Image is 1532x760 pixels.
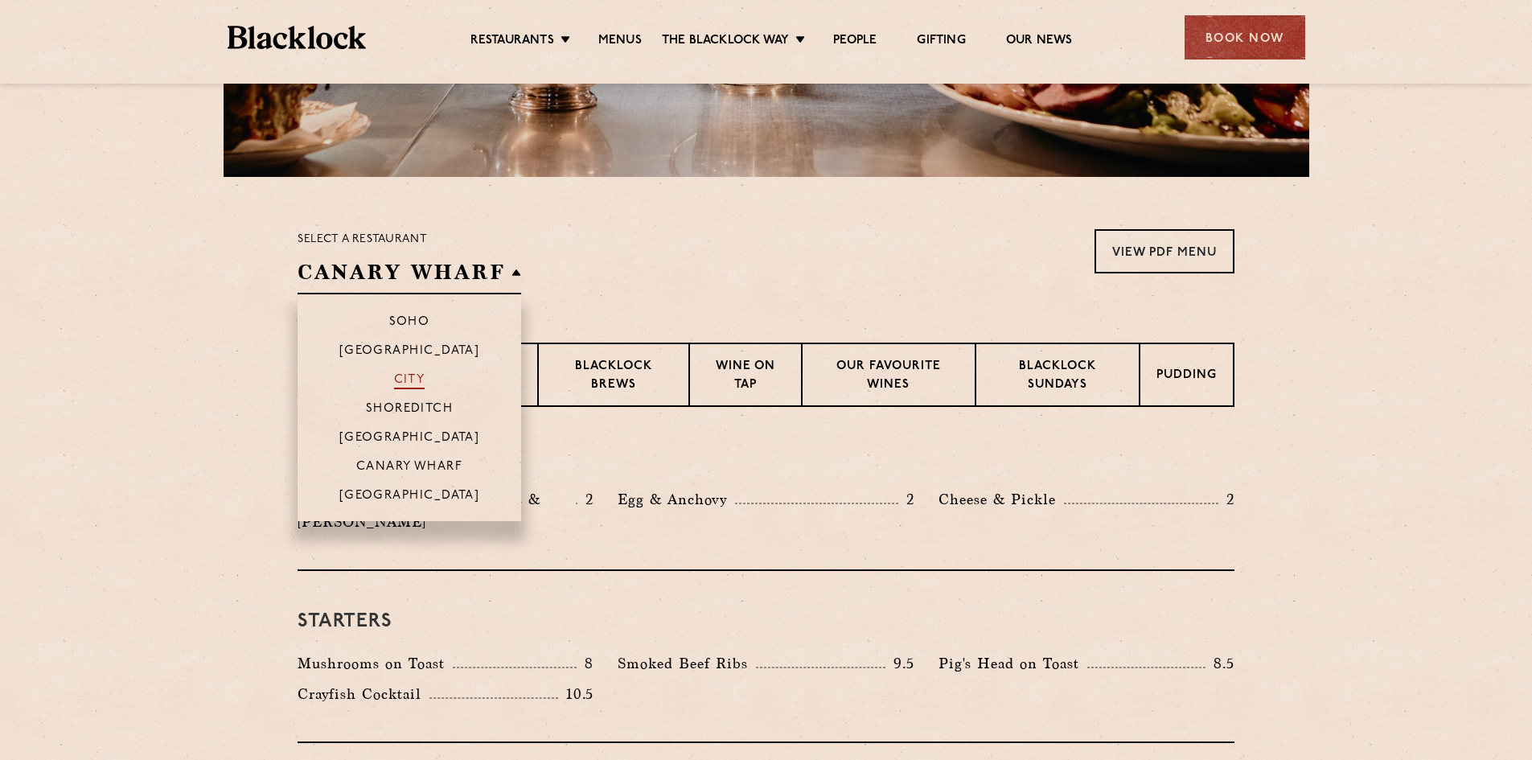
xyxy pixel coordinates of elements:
[389,315,430,331] p: Soho
[662,33,789,51] a: The Blacklock Way
[577,653,593,674] p: 8
[394,373,425,389] p: City
[598,33,642,51] a: Menus
[1218,489,1234,510] p: 2
[917,33,965,51] a: Gifting
[819,358,958,396] p: Our favourite wines
[298,611,1234,632] h3: Starters
[228,26,367,49] img: BL_Textured_Logo-footer-cropped.svg
[618,652,756,675] p: Smoked Beef Ribs
[298,447,1234,468] h3: Pre Chop Bites
[833,33,877,51] a: People
[1006,33,1073,51] a: Our News
[992,358,1123,396] p: Blacklock Sundays
[298,258,521,294] h2: Canary Wharf
[898,489,914,510] p: 2
[939,652,1087,675] p: Pig's Head on Toast
[298,229,521,250] p: Select a restaurant
[939,488,1064,511] p: Cheese & Pickle
[298,652,453,675] p: Mushrooms on Toast
[577,489,593,510] p: 2
[1185,15,1305,60] div: Book Now
[339,431,480,447] p: [GEOGRAPHIC_DATA]
[339,344,480,360] p: [GEOGRAPHIC_DATA]
[356,460,462,476] p: Canary Wharf
[706,358,785,396] p: Wine on Tap
[1095,229,1234,273] a: View PDF Menu
[885,653,914,674] p: 9.5
[470,33,554,51] a: Restaurants
[366,402,454,418] p: Shoreditch
[339,489,480,505] p: [GEOGRAPHIC_DATA]
[618,488,735,511] p: Egg & Anchovy
[558,684,593,705] p: 10.5
[555,358,672,396] p: Blacklock Brews
[1156,367,1217,387] p: Pudding
[298,683,429,705] p: Crayfish Cocktail
[1205,653,1234,674] p: 8.5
